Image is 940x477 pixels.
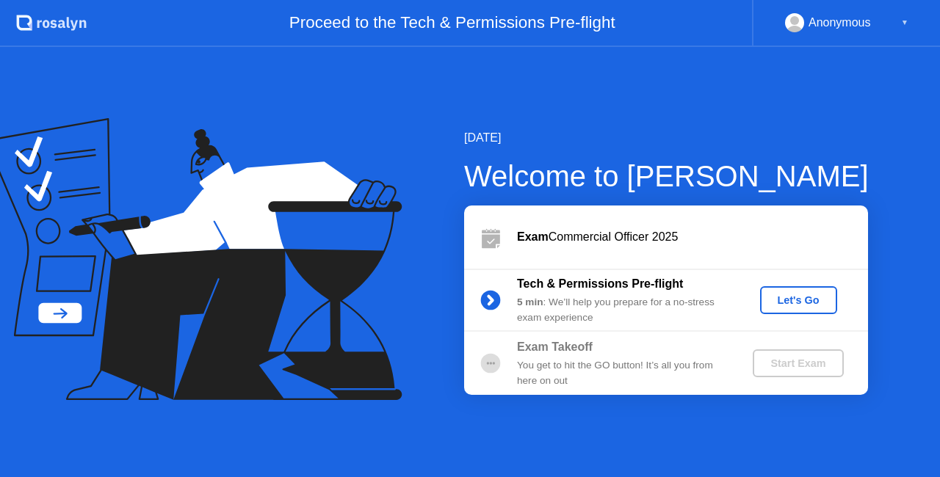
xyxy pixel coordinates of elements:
b: Tech & Permissions Pre-flight [517,277,683,290]
div: Anonymous [809,13,871,32]
div: Start Exam [759,357,837,369]
b: Exam Takeoff [517,341,593,353]
b: Exam [517,230,549,243]
div: [DATE] [464,129,869,147]
div: You get to hit the GO button! It’s all you from here on out [517,358,728,388]
div: Let's Go [766,294,831,306]
div: Welcome to [PERSON_NAME] [464,154,869,198]
div: ▼ [901,13,908,32]
div: Commercial Officer 2025 [517,228,868,246]
div: : We’ll help you prepare for a no-stress exam experience [517,295,728,325]
button: Start Exam [753,349,843,377]
b: 5 min [517,296,543,307]
button: Let's Go [760,286,837,314]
